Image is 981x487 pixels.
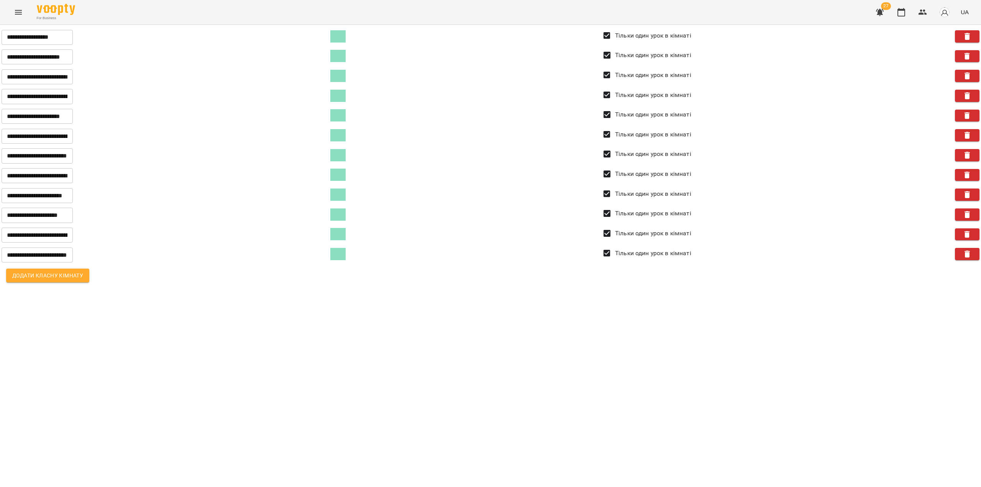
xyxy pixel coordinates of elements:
[615,71,691,80] span: Тільки один урок в кімнаті
[615,249,691,258] span: Тільки один урок в кімнаті
[12,271,83,280] span: Додати класну кімнату
[958,5,972,19] button: UA
[6,269,89,282] button: Додати класну кімнату
[615,209,691,218] span: Тільки один урок в кімнаті
[615,229,691,238] span: Тільки один урок в кімнаті
[615,31,691,40] span: Тільки один урок в кімнаті
[615,51,691,60] span: Тільки один урок в кімнаті
[37,4,75,15] img: Voopty Logo
[615,189,691,198] span: Тільки один урок в кімнаті
[961,8,969,16] span: UA
[615,110,691,119] span: Тільки один урок в кімнаті
[939,7,950,18] img: avatar_s.png
[37,16,75,21] span: For Business
[615,90,691,100] span: Тільки один урок в кімнаті
[9,3,28,21] button: Menu
[881,2,891,10] span: 27
[615,149,691,159] span: Тільки один урок в кімнаті
[615,130,691,139] span: Тільки один урок в кімнаті
[615,169,691,179] span: Тільки один урок в кімнаті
